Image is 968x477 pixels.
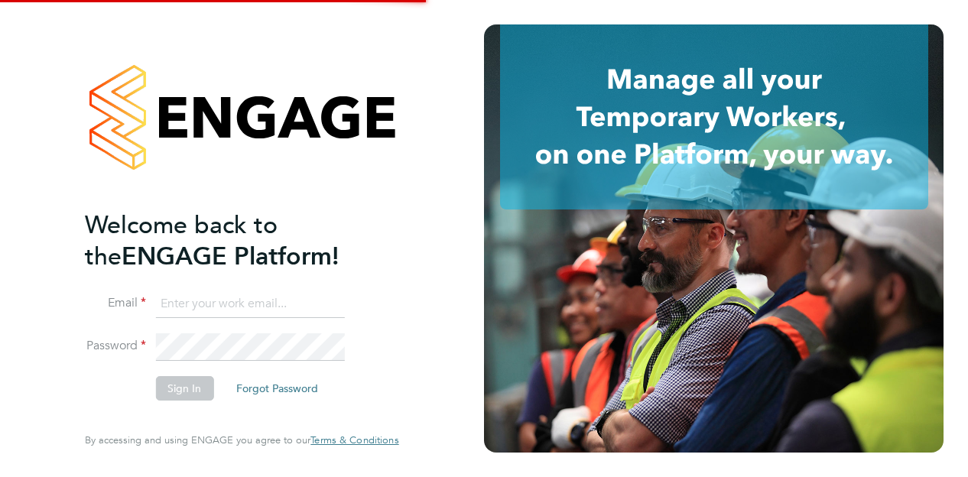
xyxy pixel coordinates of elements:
button: Forgot Password [224,376,330,401]
span: Welcome back to the [85,210,278,271]
span: Terms & Conditions [310,433,398,446]
button: Sign In [155,376,213,401]
label: Password [85,338,146,354]
h2: ENGAGE Platform! [85,209,383,272]
a: Terms & Conditions [310,434,398,446]
label: Email [85,295,146,311]
span: By accessing and using ENGAGE you agree to our [85,433,398,446]
input: Enter your work email... [155,290,344,318]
